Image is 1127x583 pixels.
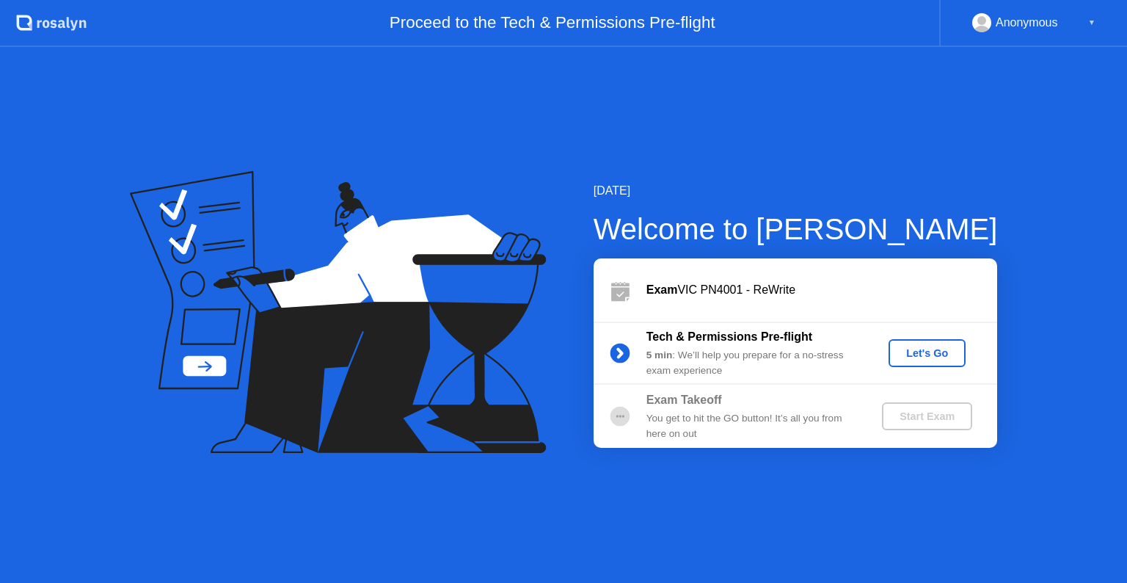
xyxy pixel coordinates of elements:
button: Let's Go [889,339,966,367]
div: ▼ [1088,13,1095,32]
b: 5 min [646,350,673,361]
div: VIC PN4001 - ReWrite [646,281,997,299]
b: Exam [646,283,678,296]
div: : We’ll help you prepare for a no-stress exam experience [646,348,858,378]
div: Let's Go [894,347,960,359]
div: [DATE] [594,182,998,200]
div: Welcome to [PERSON_NAME] [594,207,998,251]
div: Anonymous [996,13,1058,32]
div: Start Exam [888,410,966,422]
b: Exam Takeoff [646,394,722,406]
b: Tech & Permissions Pre-flight [646,330,812,343]
button: Start Exam [882,402,972,430]
div: You get to hit the GO button! It’s all you from here on out [646,411,858,441]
